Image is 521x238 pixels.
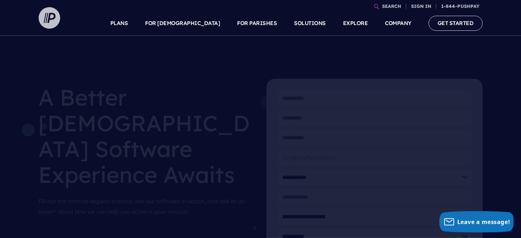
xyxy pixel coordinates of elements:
[457,218,510,226] span: Leave a message!
[110,11,128,36] a: PLANS
[439,211,514,233] button: Leave a message!
[237,11,277,36] a: FOR PARISHES
[294,11,326,36] a: SOLUTIONS
[429,16,483,30] a: GET STARTED
[385,11,412,36] a: COMPANY
[145,11,220,36] a: FOR [DEMOGRAPHIC_DATA]
[343,11,368,36] a: EXPLORE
